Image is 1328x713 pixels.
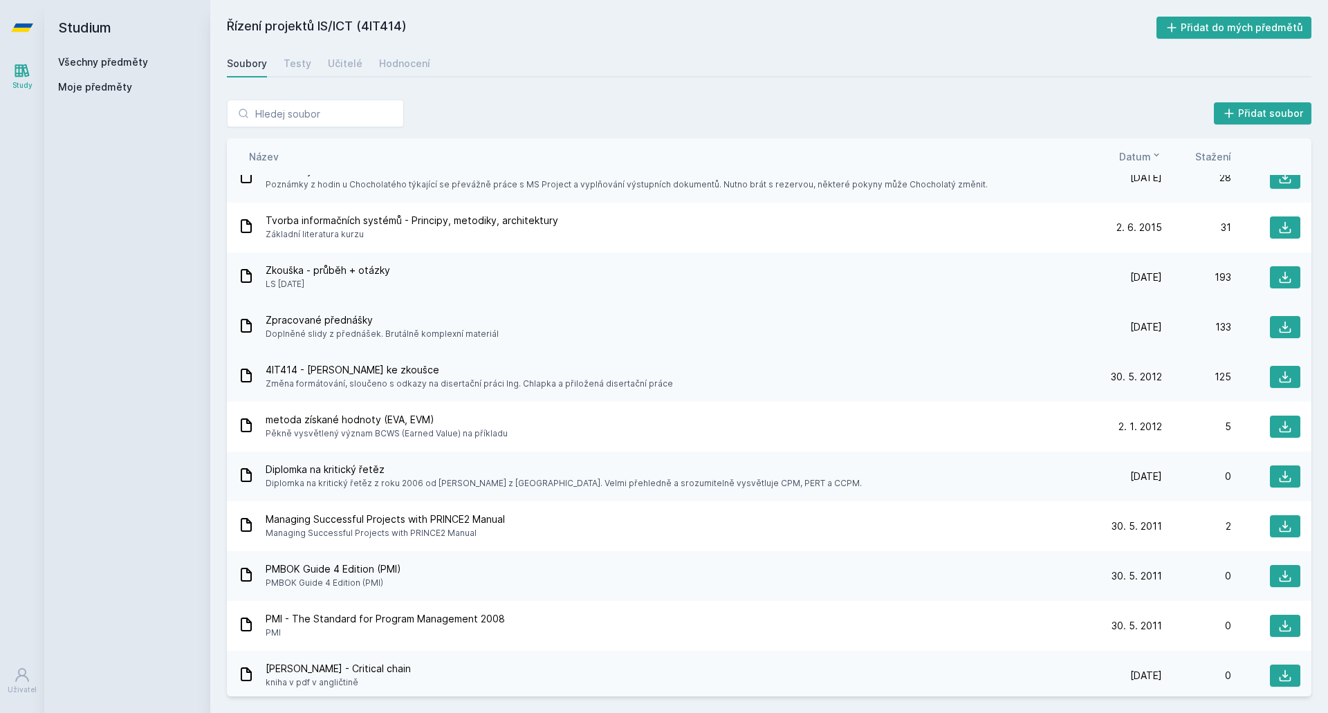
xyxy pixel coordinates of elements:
div: 31 [1162,221,1231,234]
span: PMBOK Guide 4 Edition (PMI) [266,562,401,576]
div: 193 [1162,270,1231,284]
button: Datum [1119,149,1162,164]
div: 133 [1162,320,1231,334]
span: Zpracované přednášky [266,313,499,327]
span: Managing Successful Projects with PRINCE2 Manual [266,526,505,540]
button: Přidat do mých předmětů [1156,17,1312,39]
button: Stažení [1195,149,1231,164]
span: 30. 5. 2011 [1112,619,1162,633]
span: 2. 6. 2015 [1116,221,1162,234]
div: Hodnocení [379,57,430,71]
div: Soubory [227,57,267,71]
span: [PERSON_NAME] - Critical chain [266,662,411,676]
input: Hledej soubor [227,100,404,127]
div: 0 [1162,669,1231,683]
div: Uživatel [8,685,37,695]
div: 5 [1162,420,1231,434]
span: LS [DATE] [266,277,390,291]
div: Testy [284,57,311,71]
span: Poznámky z hodin u Chocholatého týkající se převážně práce s MS Project a vyplňování výstupních d... [266,178,988,192]
span: Zkouška - průběh + otázky [266,263,390,277]
span: Změna formátování, sloučeno s odkazy na disertační práci Ing. Chlapka a přiložená disertační práce [266,377,673,391]
a: Učitelé [328,50,362,77]
span: 4IT414 - [PERSON_NAME] ke zkoušce [266,363,673,377]
span: 30. 5. 2011 [1112,569,1162,583]
span: [DATE] [1130,270,1162,284]
div: 0 [1162,569,1231,583]
div: 0 [1162,470,1231,483]
span: metoda získané hodnoty (EVA, EVM) [266,413,508,427]
span: [DATE] [1130,470,1162,483]
a: Všechny předměty [58,56,148,68]
span: Doplněné slidy z přednášek. Brutálně komplexní materiál [266,327,499,341]
span: Pěkně vysvětlený význam BCWS (Earned Value) na příkladu [266,427,508,441]
span: 30. 5. 2011 [1112,519,1162,533]
span: Tvorba informačních systémů - Principy, metodiky, architektury [266,214,558,228]
span: PMI - The Standard for Program Management 2008 [266,612,505,626]
span: 2. 1. 2012 [1118,420,1162,434]
span: Diplomka na kritický řetěz [266,463,862,476]
a: Uživatel [3,660,41,702]
a: Hodnocení [379,50,430,77]
button: Přidat soubor [1214,102,1312,124]
h2: Řízení projektů IS/ICT (4IT414) [227,17,1156,39]
div: Study [12,80,33,91]
span: Diplomka na kritický řetěz z roku 2006 od [PERSON_NAME] z [GEOGRAPHIC_DATA]. Velmi přehledně a sr... [266,476,862,490]
span: [DATE] [1130,320,1162,334]
span: kniha v pdf v angličtině [266,676,411,689]
span: Základní literatura kurzu [266,228,558,241]
span: PMI [266,626,505,640]
div: 0 [1162,619,1231,633]
div: Učitelé [328,57,362,71]
a: Soubory [227,50,267,77]
a: Study [3,55,41,98]
span: PMBOK Guide 4 Edition (PMI) [266,576,401,590]
button: Název [249,149,279,164]
span: 30. 5. 2012 [1111,370,1162,384]
span: [DATE] [1130,171,1162,185]
span: Managing Successful Projects with PRINCE2 Manual [266,512,505,526]
span: Moje předměty [58,80,132,94]
span: Datum [1119,149,1151,164]
div: 28 [1162,171,1231,185]
div: 125 [1162,370,1231,384]
a: Testy [284,50,311,77]
span: [DATE] [1130,669,1162,683]
div: 2 [1162,519,1231,533]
